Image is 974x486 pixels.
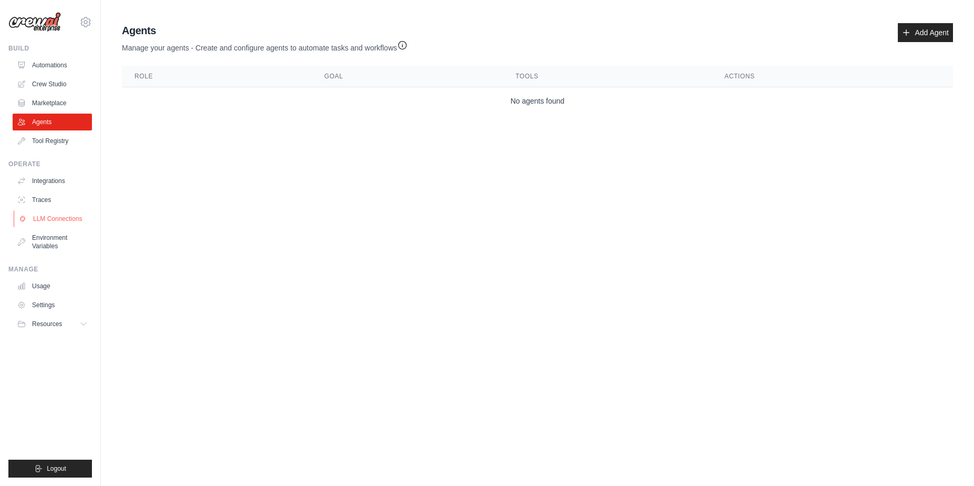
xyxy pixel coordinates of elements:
[8,44,92,53] div: Build
[8,460,92,478] button: Logout
[13,297,92,313] a: Settings
[32,320,62,328] span: Resources
[13,133,92,149] a: Tool Registry
[14,210,93,227] a: LLM Connections
[47,464,66,473] span: Logout
[13,95,92,112] a: Marketplace
[8,12,61,32] img: Logo
[122,87,953,115] td: No agents found
[13,173,92,189] a: Integrations
[13,278,92,295] a: Usage
[13,191,92,208] a: Traces
[122,38,408,53] p: Manage your agents - Create and configure agents to automate tasks and workflows
[312,66,503,87] th: Goal
[503,66,712,87] th: Tools
[13,57,92,74] a: Automations
[13,114,92,130] a: Agents
[13,229,92,255] a: Environment Variables
[898,23,953,42] a: Add Agent
[712,66,953,87] th: Actions
[8,160,92,168] div: Operate
[122,66,312,87] th: Role
[8,265,92,274] div: Manage
[13,76,92,93] a: Crew Studio
[13,316,92,332] button: Resources
[122,23,408,38] h2: Agents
